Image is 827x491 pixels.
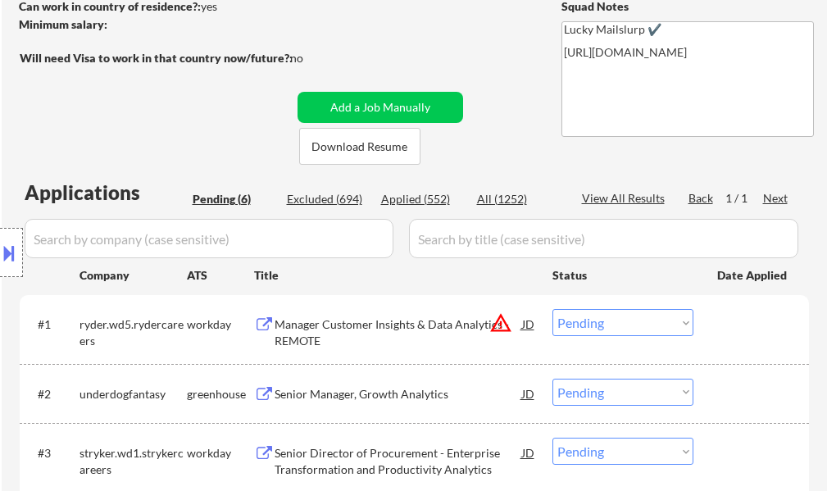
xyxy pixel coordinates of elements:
div: workday [187,445,254,461]
div: View All Results [582,190,670,207]
div: JD [520,309,537,339]
button: Download Resume [299,128,420,165]
div: Title [254,267,537,284]
button: warning_amber [489,311,512,334]
div: Back [688,190,715,207]
div: Excluded (694) [287,191,369,207]
div: stryker.wd1.strykercareers [80,445,187,477]
div: Applied (552) [381,191,463,207]
div: Senior Director of Procurement - Enterprise Transformation and Productivity Analytics [275,445,522,477]
div: Date Applied [717,267,789,284]
input: Search by title (case sensitive) [409,219,798,258]
div: Manager Customer Insights & Data Analytics - REMOTE [275,316,522,348]
strong: Will need Visa to work in that country now/future?: [20,51,293,65]
strong: Minimum salary: [19,17,107,31]
div: #3 [38,445,66,461]
div: Status [552,260,693,289]
div: JD [520,438,537,467]
div: 1 / 1 [725,190,763,207]
div: no [290,50,337,66]
div: Senior Manager, Growth Analytics [275,386,522,402]
div: All (1252) [477,191,559,207]
button: Add a Job Manually [298,92,463,123]
div: Next [763,190,789,207]
div: JD [520,379,537,408]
